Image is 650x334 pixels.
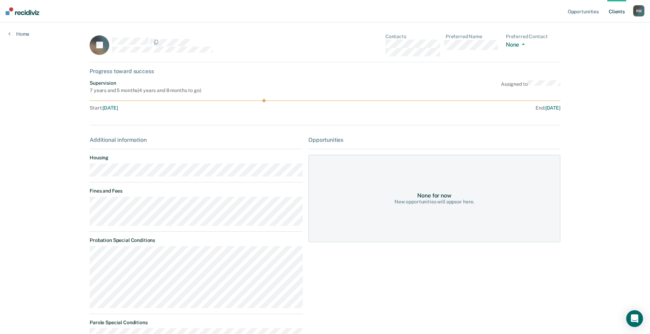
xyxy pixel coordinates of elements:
[633,5,644,16] div: R M
[328,105,560,111] div: End :
[90,155,303,161] dt: Housing
[633,5,644,16] button: RM
[90,105,325,111] div: Start :
[501,80,560,93] div: Assigned to
[506,34,560,40] dt: Preferred Contact
[90,88,201,93] div: 7 years and 5 months ( 4 years and 8 months to go )
[545,105,560,111] span: [DATE]
[394,199,474,205] div: New opportunities will appear here.
[103,105,118,111] span: [DATE]
[90,188,303,194] dt: Fines and Fees
[8,31,29,37] a: Home
[90,137,303,143] div: Additional information
[446,34,500,40] dt: Preferred Name
[6,7,39,15] img: Recidiviz
[90,68,560,75] div: Progress toward success
[90,320,303,326] dt: Parole Special Conditions
[417,192,451,199] div: None for now
[506,41,527,49] button: None
[385,34,440,40] dt: Contacts
[90,80,201,86] div: Supervision
[626,310,643,327] div: Open Intercom Messenger
[308,137,560,143] div: Opportunities
[90,237,303,243] dt: Probation Special Conditions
